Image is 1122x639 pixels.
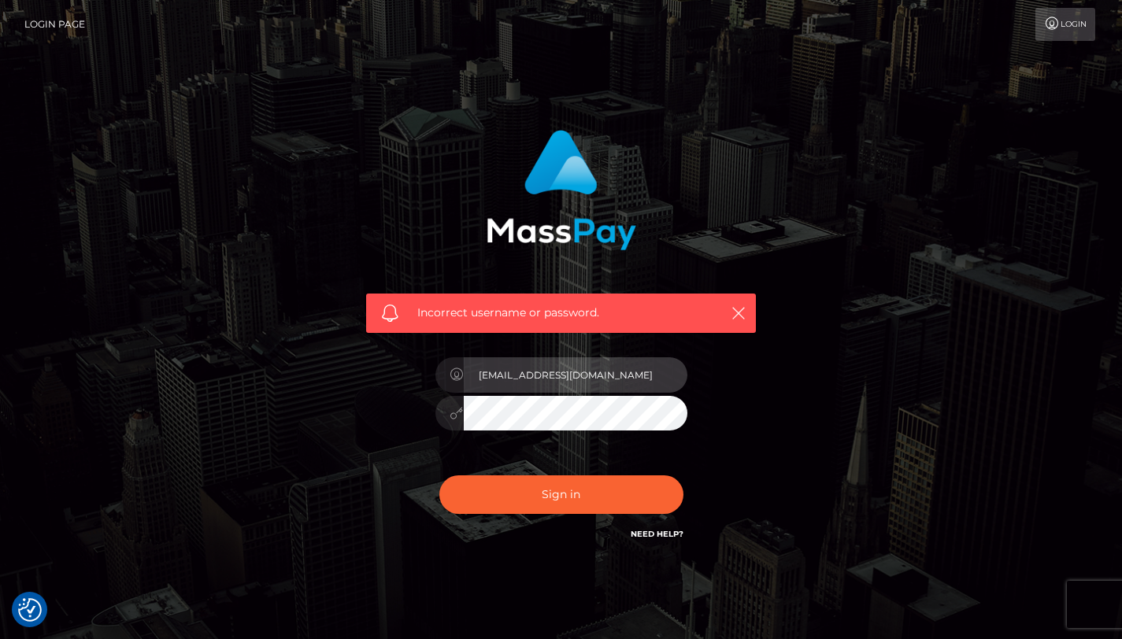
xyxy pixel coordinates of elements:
[417,305,705,321] span: Incorrect username or password.
[439,475,683,514] button: Sign in
[631,529,683,539] a: Need Help?
[24,8,85,41] a: Login Page
[18,598,42,622] img: Revisit consent button
[18,598,42,622] button: Consent Preferences
[1035,8,1095,41] a: Login
[487,130,636,250] img: MassPay Login
[464,357,687,393] input: Username...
